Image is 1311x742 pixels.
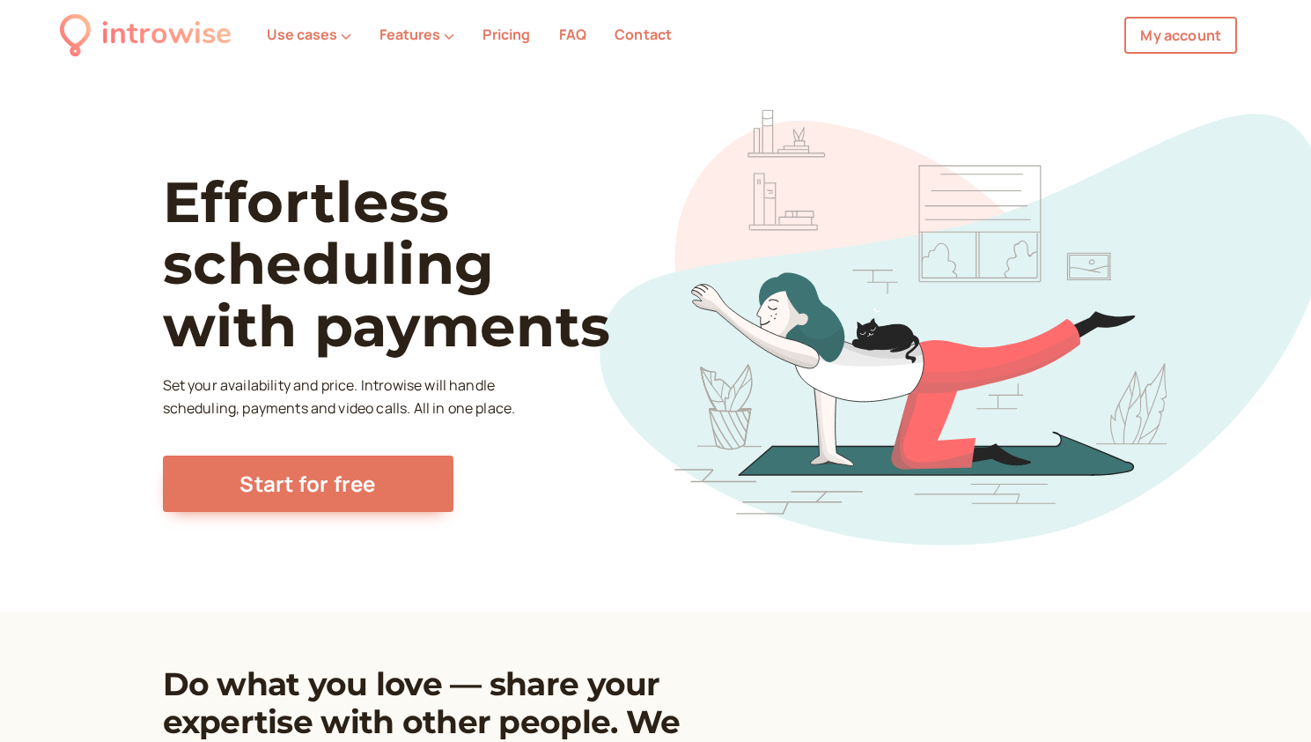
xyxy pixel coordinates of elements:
[1223,657,1311,742] iframe: Chat Widget
[60,11,232,59] a: introwise
[163,375,520,420] p: Set your availability and price. Introwise will handle scheduling, payments and video calls. All ...
[482,25,530,44] a: Pricing
[101,11,232,59] div: introwise
[267,26,351,42] button: Use cases
[163,171,674,357] h1: Effortless scheduling with payments
[1124,17,1237,54] a: My account
[163,456,453,512] a: Start for free
[615,25,672,44] a: Contact
[379,26,454,42] button: Features
[559,25,586,44] a: FAQ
